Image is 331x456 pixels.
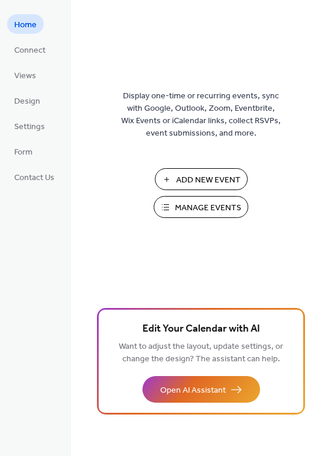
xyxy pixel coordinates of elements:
button: Add New Event [155,168,248,190]
a: Settings [7,116,52,136]
a: Form [7,142,40,161]
span: Connect [14,44,46,57]
button: Open AI Assistant [142,376,260,403]
span: Design [14,95,40,108]
span: Views [14,70,36,82]
a: Views [7,65,43,85]
span: Settings [14,121,45,133]
span: Open AI Assistant [160,384,226,397]
button: Manage Events [154,196,248,218]
span: Home [14,19,37,31]
span: Contact Us [14,172,54,184]
span: Edit Your Calendar with AI [142,321,260,338]
a: Home [7,14,44,34]
span: Form [14,146,33,159]
span: Add New Event [176,174,241,187]
span: Want to adjust the layout, update settings, or change the design? The assistant can help. [119,339,283,367]
a: Connect [7,40,53,59]
a: Design [7,91,47,110]
span: Manage Events [175,202,241,214]
span: Display one-time or recurring events, sync with Google, Outlook, Zoom, Eventbrite, Wix Events or ... [121,90,281,140]
a: Contact Us [7,167,61,187]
